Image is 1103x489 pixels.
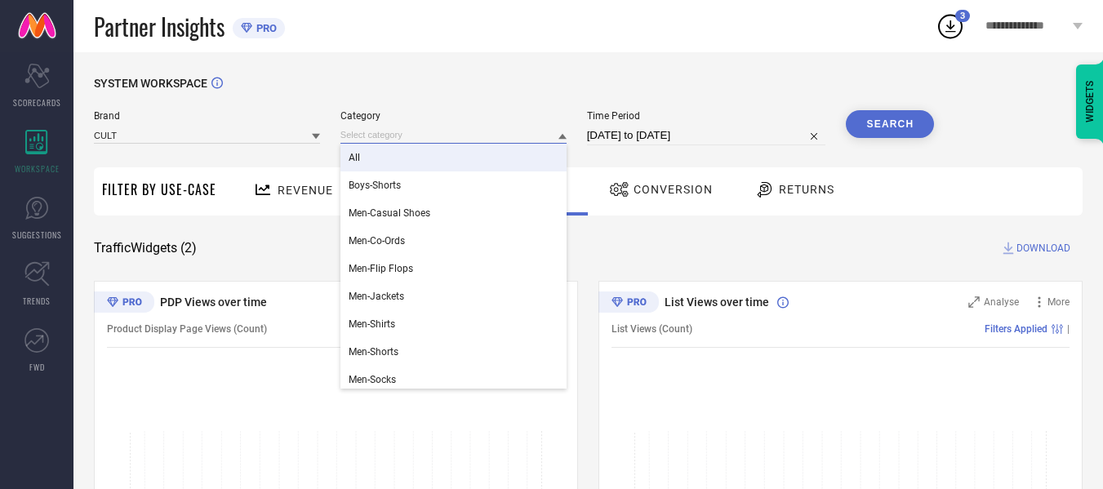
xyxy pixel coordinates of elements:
div: Men-Socks [340,366,567,393]
span: Conversion [634,183,713,196]
div: Men-Flip Flops [340,255,567,282]
span: Partner Insights [94,10,225,43]
span: WORKSPACE [15,162,60,175]
div: Men-Co-Ords [340,227,567,255]
div: Men-Shirts [340,310,567,338]
span: Men-Shorts [349,346,398,358]
span: TRENDS [23,295,51,307]
input: Select time period [587,126,826,145]
span: Men-Casual Shoes [349,207,430,219]
span: | [1067,323,1070,335]
span: DOWNLOAD [1016,240,1070,256]
span: Time Period [587,110,826,122]
span: Filter By Use-Case [102,180,216,199]
span: All [349,152,360,163]
span: Boys-Shorts [349,180,401,191]
span: Product Display Page Views (Count) [107,323,267,335]
span: List Views (Count) [612,323,692,335]
span: Traffic Widgets ( 2 ) [94,240,197,256]
span: More [1047,296,1070,308]
div: Open download list [936,11,965,41]
span: PRO [252,22,277,34]
div: Premium [94,291,154,316]
div: Boys-Shorts [340,171,567,199]
span: Men-Flip Flops [349,263,413,274]
span: SUGGESTIONS [12,229,62,241]
svg: Zoom [968,296,980,308]
div: Men-Jackets [340,282,567,310]
span: SCORECARDS [13,96,61,109]
div: All [340,144,567,171]
span: Returns [779,183,834,196]
span: Category [340,110,567,122]
div: Men-Casual Shoes [340,199,567,227]
input: Select category [340,127,567,144]
span: PDP Views over time [160,296,267,309]
span: Men-Socks [349,374,396,385]
button: Search [846,110,934,138]
span: 3 [960,11,965,21]
div: Men-Shorts [340,338,567,366]
span: Revenue [278,184,333,197]
span: Men-Co-Ords [349,235,405,247]
span: Brand [94,110,320,122]
span: SYSTEM WORKSPACE [94,77,207,90]
div: Premium [598,291,659,316]
span: Analyse [984,296,1019,308]
span: Filters Applied [985,323,1047,335]
span: FWD [29,361,45,373]
span: List Views over time [665,296,769,309]
span: Men-Shirts [349,318,395,330]
span: Men-Jackets [349,291,404,302]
